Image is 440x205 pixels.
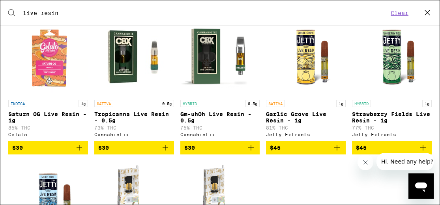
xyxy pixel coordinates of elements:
[266,125,346,130] p: 81% THC
[352,17,431,96] img: Jetty Extracts - Strawberry Fields Live Resin - 1g
[376,153,434,170] iframe: Message from company
[98,145,109,151] span: $30
[8,111,88,124] p: Saturn OG Live Resin - 1g
[94,132,174,137] div: Cannabiotix
[94,100,113,107] p: SATIVA
[95,17,174,96] img: Cannabiotix - Tropicanna Live Resin - 0.5g
[266,141,346,154] button: Add to bag
[180,141,260,154] button: Add to bag
[94,17,174,141] a: Open page for Tropicanna Live Resin - 0.5g from Cannabiotix
[352,111,432,124] p: Strawberry Fields Live Resin - 1g
[79,100,88,107] p: 1g
[94,111,174,124] p: Tropicanna Live Resin - 0.5g
[180,111,260,124] p: Gm-uhOh Live Resin - 0.5g
[160,100,174,107] p: 0.5g
[180,17,259,96] img: Cannabiotix - Gm-uhOh Live Resin - 0.5g
[352,132,432,137] div: Jetty Extracts
[422,100,432,107] p: 1g
[388,9,411,17] button: Clear
[336,100,346,107] p: 1g
[180,132,260,137] div: Cannabiotix
[352,17,432,141] a: Open page for Strawberry Fields Live Resin - 1g from Jetty Extracts
[9,17,88,96] img: Gelato - Saturn OG Live Resin - 1g
[266,17,346,141] a: Open page for Garlic Grove Live Resin - 1g from Jetty Extracts
[245,100,260,107] p: 0.5g
[8,100,27,107] p: INDICA
[266,17,345,96] img: Jetty Extracts - Garlic Grove Live Resin - 1g
[94,141,174,154] button: Add to bag
[12,145,23,151] span: $30
[266,132,346,137] div: Jetty Extracts
[8,132,88,137] div: Gelato
[266,100,285,107] p: SATIVA
[266,111,346,124] p: Garlic Grove Live Resin - 1g
[180,17,260,141] a: Open page for Gm-uhOh Live Resin - 0.5g from Cannabiotix
[184,145,195,151] span: $30
[8,17,88,141] a: Open page for Saturn OG Live Resin - 1g from Gelato
[94,125,174,130] p: 73% THC
[352,125,432,130] p: 77% THC
[356,145,367,151] span: $45
[352,141,432,154] button: Add to bag
[8,125,88,130] p: 85% THC
[358,154,373,170] iframe: Close message
[180,100,199,107] p: HYBRID
[8,141,88,154] button: Add to bag
[352,100,371,107] p: HYBRID
[180,125,260,130] p: 75% THC
[270,145,281,151] span: $45
[22,9,388,17] input: Search for products & categories
[408,173,434,199] iframe: Button to launch messaging window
